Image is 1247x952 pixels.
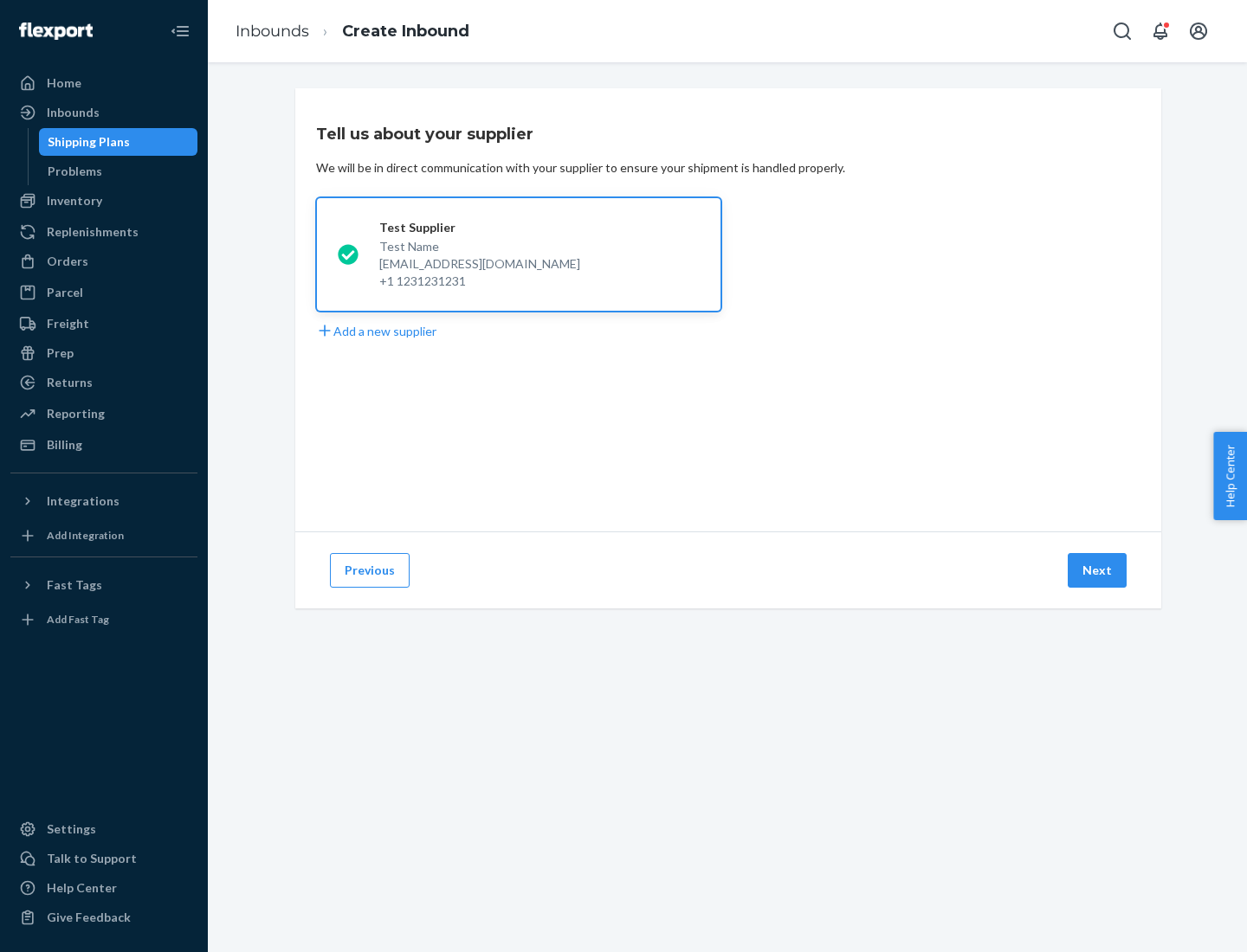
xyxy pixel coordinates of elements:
a: Create Inbound [342,22,469,41]
div: Returns [47,374,93,391]
div: Give Feedback [47,909,131,926]
div: Inventory [47,192,102,209]
a: Parcel [10,279,197,306]
div: Home [47,74,81,92]
button: Next [1068,553,1127,588]
div: Replenishments [47,223,139,241]
a: Problems [39,158,198,185]
img: Flexport logo [19,23,93,40]
div: Reporting [47,405,105,422]
div: Inbounds [47,104,100,121]
a: Talk to Support [10,845,197,872]
div: Add Fast Tag [47,612,109,627]
a: Billing [10,431,197,459]
a: Replenishments [10,218,197,246]
div: Talk to Support [47,850,137,867]
a: Prep [10,339,197,367]
a: Orders [10,248,197,275]
div: Prep [47,344,74,362]
div: Settings [47,820,96,838]
a: Settings [10,815,197,843]
div: Orders [47,253,88,270]
a: Home [10,69,197,97]
a: Add Integration [10,522,197,550]
button: Give Feedback [10,904,197,931]
button: Add a new supplier [316,322,436,340]
ol: breadcrumbs [222,6,483,57]
div: Help Center [47,879,117,897]
button: Open Search Box [1105,14,1140,48]
div: Shipping Plans [48,133,130,151]
button: Close Navigation [163,14,197,48]
div: Problems [48,163,102,180]
a: Returns [10,369,197,396]
div: We will be in direct communication with your supplier to ensure your shipment is handled properly. [316,159,845,177]
a: Help Center [10,874,197,902]
a: Add Fast Tag [10,606,197,634]
div: Parcel [47,284,83,301]
button: Open notifications [1143,14,1178,48]
a: Inbounds [10,99,197,126]
div: Fast Tags [47,576,102,594]
a: Reporting [10,400,197,428]
h3: Tell us about your supplier [316,123,533,145]
div: Freight [47,315,89,332]
button: Open account menu [1181,14,1216,48]
a: Shipping Plans [39,128,198,156]
button: Fast Tags [10,571,197,599]
button: Previous [330,553,410,588]
div: Add Integration [47,528,124,543]
button: Integrations [10,487,197,515]
button: Help Center [1213,432,1247,520]
div: Billing [47,436,82,453]
a: Freight [10,310,197,338]
a: Inventory [10,187,197,215]
div: Integrations [47,492,120,510]
a: Inbounds [236,22,309,41]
